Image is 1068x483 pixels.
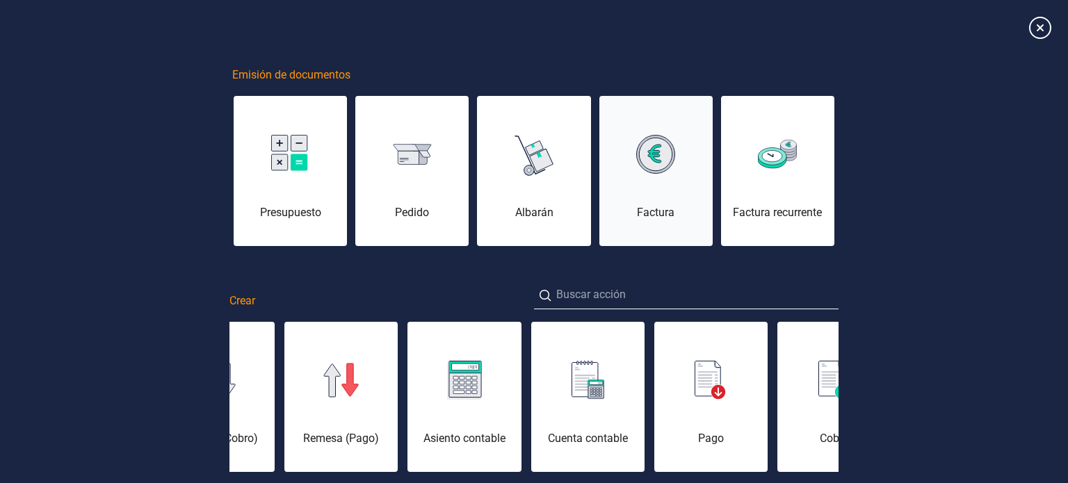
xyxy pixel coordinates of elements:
[323,363,359,398] img: img-remesa-pago.svg
[818,361,850,400] img: img-cobro.svg
[777,430,891,447] div: Cobro
[355,204,469,221] div: Pedido
[758,140,797,168] img: img-factura-recurrente.svg
[271,135,310,174] img: img-presupuesto.svg
[284,430,398,447] div: Remesa (Pago)
[515,131,553,178] img: img-albaran.svg
[531,430,645,447] div: Cuenta contable
[447,361,482,400] img: img-asiento-contable.svg
[234,204,347,221] div: Presupuesto
[232,67,350,83] span: Emisión de documentos
[599,204,713,221] div: Factura
[721,204,834,221] div: Factura recurrente
[572,361,604,400] img: img-cuenta-contable.svg
[534,281,839,309] input: Buscar acción
[636,135,675,174] img: img-factura.svg
[654,430,768,447] div: Pago
[393,144,432,165] img: img-pedido.svg
[229,293,255,309] span: Crear
[477,204,590,221] div: Albarán
[695,361,727,400] img: img-pago.svg
[407,430,521,447] div: Asiento contable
